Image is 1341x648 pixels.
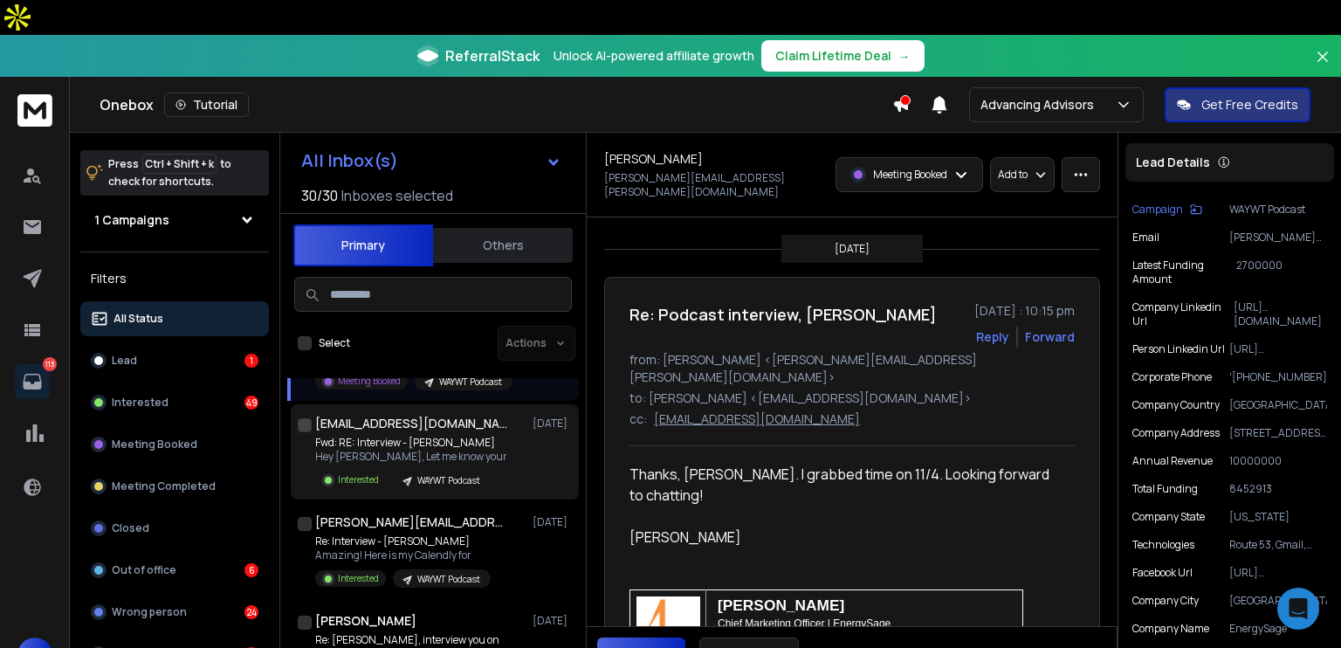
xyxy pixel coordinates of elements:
[1234,300,1327,328] p: [URL][DOMAIN_NAME]
[976,328,1009,346] button: Reply
[315,534,491,548] p: Re: Interview - [PERSON_NAME]
[1229,454,1327,468] p: 10000000
[142,154,217,174] span: Ctrl + Shift + k
[244,396,258,410] div: 49
[1229,482,1327,496] p: 8452913
[1136,154,1210,171] p: Lead Details
[554,47,754,65] p: Unlock AI-powered affiliate growth
[1132,454,1213,468] p: Annual Revenue
[112,354,137,368] p: Lead
[100,93,892,117] div: Onebox
[1132,510,1205,524] p: Company State
[338,572,379,585] p: Interested
[533,614,572,628] p: [DATE]
[1277,588,1319,630] div: Open Intercom Messenger
[287,143,575,178] button: All Inbox(s)
[761,40,925,72] button: Claim Lifetime Deal→
[301,152,398,169] h1: All Inbox(s)
[898,47,911,65] span: →
[80,301,269,336] button: All Status
[629,464,1061,506] div: Thanks, [PERSON_NAME]. I grabbed time on 11/4. Looking forward to chatting!
[80,343,269,378] button: Lead1
[319,336,350,350] label: Select
[629,527,1061,548] div: [PERSON_NAME]
[1132,482,1198,496] p: Total Funding
[301,185,338,206] span: 30 / 30
[629,302,937,327] h1: Re: Podcast interview, [PERSON_NAME]
[604,150,703,168] h1: [PERSON_NAME]
[315,450,507,464] p: Hey [PERSON_NAME], Let me know your
[315,633,499,647] p: Re: [PERSON_NAME], interview you on
[315,548,491,562] p: Amazing! Here is my Calendly for
[1229,370,1327,384] p: '[PHONE_NUMBER]
[1132,370,1212,384] p: Corporate Phone
[1132,203,1183,217] p: Campaign
[244,605,258,619] div: 24
[341,185,453,206] h3: Inboxes selected
[338,375,401,388] p: Meeting Booked
[1132,342,1225,356] p: Person Linkedin Url
[80,427,269,462] button: Meeting Booked
[533,417,572,431] p: [DATE]
[43,357,57,371] p: 113
[1132,259,1236,286] p: Latest Funding Amount
[1229,342,1327,356] p: [URL][DOMAIN_NAME]
[1229,426,1327,440] p: [STREET_ADDRESS][US_STATE], 02108-2003
[1132,231,1159,245] p: Email
[1132,594,1199,608] p: Company City
[1229,203,1327,217] p: WAYWT Podcast
[629,389,1075,407] p: to: [PERSON_NAME] <[EMAIL_ADDRESS][DOMAIN_NAME]>
[445,45,540,66] span: ReferralStack
[80,595,269,630] button: Wrong person24
[315,612,416,630] h1: [PERSON_NAME]
[1132,566,1193,580] p: Facebook Url
[315,514,507,531] h1: [PERSON_NAME][EMAIL_ADDRESS][DOMAIN_NAME]
[80,511,269,546] button: Closed
[835,242,870,256] p: [DATE]
[1236,259,1327,286] p: 2700000
[112,396,168,410] p: Interested
[629,351,1075,386] p: from: [PERSON_NAME] <[PERSON_NAME][EMAIL_ADDRESS][PERSON_NAME][DOMAIN_NAME]>
[433,226,573,265] button: Others
[15,364,50,399] a: 113
[1132,300,1234,328] p: Company Linkedin Url
[80,266,269,291] h3: Filters
[315,415,507,432] h1: [EMAIL_ADDRESS][DOMAIN_NAME]
[998,168,1028,182] p: Add to
[1132,426,1220,440] p: Company Address
[718,617,891,630] span: Chief Marketing Officer | EnergySage
[1229,622,1327,636] p: EnergySage
[1229,538,1327,552] p: Route 53, Gmail, Google Apps, Helpscout, Amazon AWS, Taboola Newsroom, Hubspot, VueJS, Datadog, a...
[533,515,572,529] p: [DATE]
[417,474,480,487] p: WAYWT Podcast
[80,469,269,504] button: Meeting Completed
[1132,203,1202,217] button: Campaign
[244,563,258,577] div: 6
[112,521,149,535] p: Closed
[1229,566,1327,580] p: [URL][DOMAIN_NAME]
[112,605,187,619] p: Wrong person
[873,168,947,182] p: Meeting Booked
[1229,594,1327,608] p: [GEOGRAPHIC_DATA]
[974,302,1075,320] p: [DATE] : 10:15 pm
[1229,510,1327,524] p: [US_STATE]
[1229,398,1327,412] p: [GEOGRAPHIC_DATA]
[1201,96,1298,114] p: Get Free Credits
[417,573,480,586] p: WAYWT Podcast
[315,436,507,450] p: Fwd: RE: Interview - [PERSON_NAME]
[1229,231,1327,245] p: [PERSON_NAME][EMAIL_ADDRESS][PERSON_NAME][DOMAIN_NAME]
[604,171,825,199] p: [PERSON_NAME][EMAIL_ADDRESS][PERSON_NAME][DOMAIN_NAME]
[113,312,163,326] p: All Status
[108,155,231,190] p: Press to check for shortcuts.
[1311,45,1334,87] button: Close banner
[1165,87,1310,122] button: Get Free Credits
[80,553,269,588] button: Out of office6
[112,563,176,577] p: Out of office
[164,93,249,117] button: Tutorial
[654,410,860,428] p: [EMAIL_ADDRESS][DOMAIN_NAME]
[338,473,379,486] p: Interested
[244,354,258,368] div: 1
[94,211,169,229] h1: 1 Campaigns
[293,224,433,266] button: Primary
[1132,538,1194,552] p: Technologies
